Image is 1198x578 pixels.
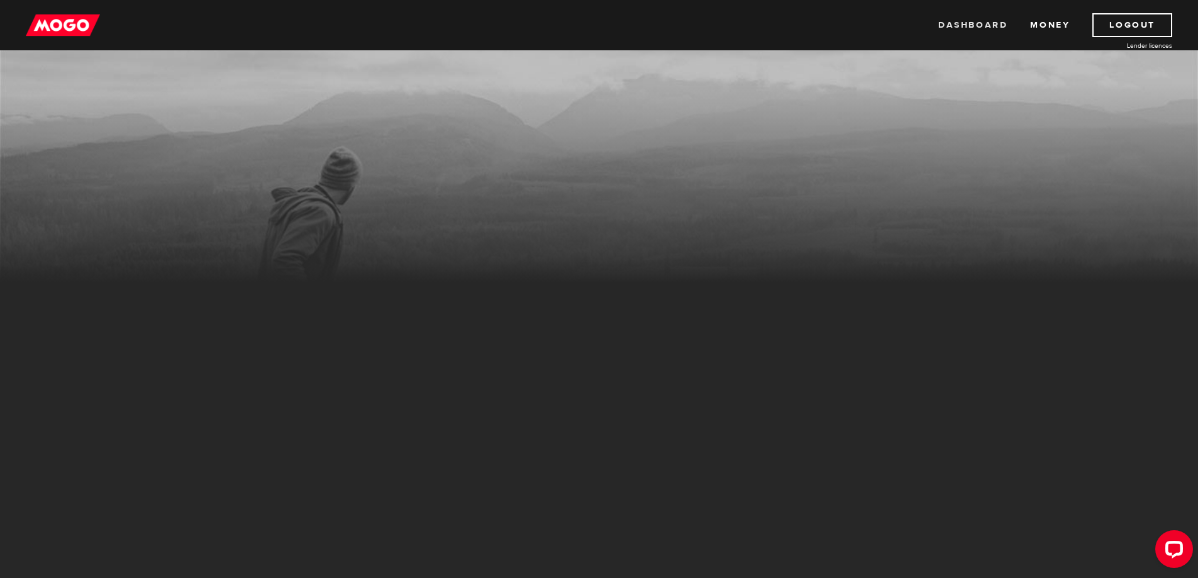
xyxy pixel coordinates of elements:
[1145,525,1198,578] iframe: LiveChat chat widget
[1078,41,1172,50] a: Lender licences
[1030,13,1070,37] a: Money
[26,13,100,37] img: mogo_logo-11ee424be714fa7cbb0f0f49df9e16ec.png
[938,13,1007,37] a: Dashboard
[1092,13,1172,37] a: Logout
